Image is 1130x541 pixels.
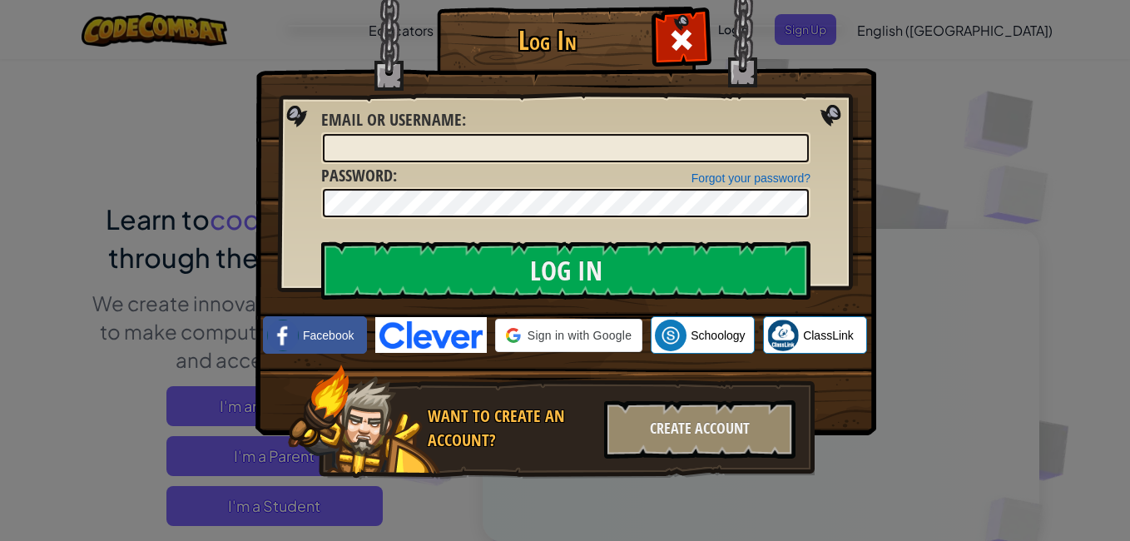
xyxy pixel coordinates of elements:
[321,164,393,186] span: Password
[604,400,795,459] div: Create Account
[691,171,810,185] a: Forgot your password?
[375,317,487,353] img: clever-logo-blue.png
[267,320,299,351] img: facebook_small.png
[321,108,466,132] label: :
[495,319,642,352] div: Sign in with Google
[441,26,653,55] h1: Log In
[303,327,354,344] span: Facebook
[321,241,810,300] input: Log In
[528,327,632,344] span: Sign in with Google
[767,320,799,351] img: classlink-logo-small.png
[803,327,854,344] span: ClassLink
[428,405,594,452] div: Want to create an account?
[691,327,745,344] span: Schoology
[321,164,397,188] label: :
[655,320,686,351] img: schoology.png
[321,108,462,131] span: Email or Username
